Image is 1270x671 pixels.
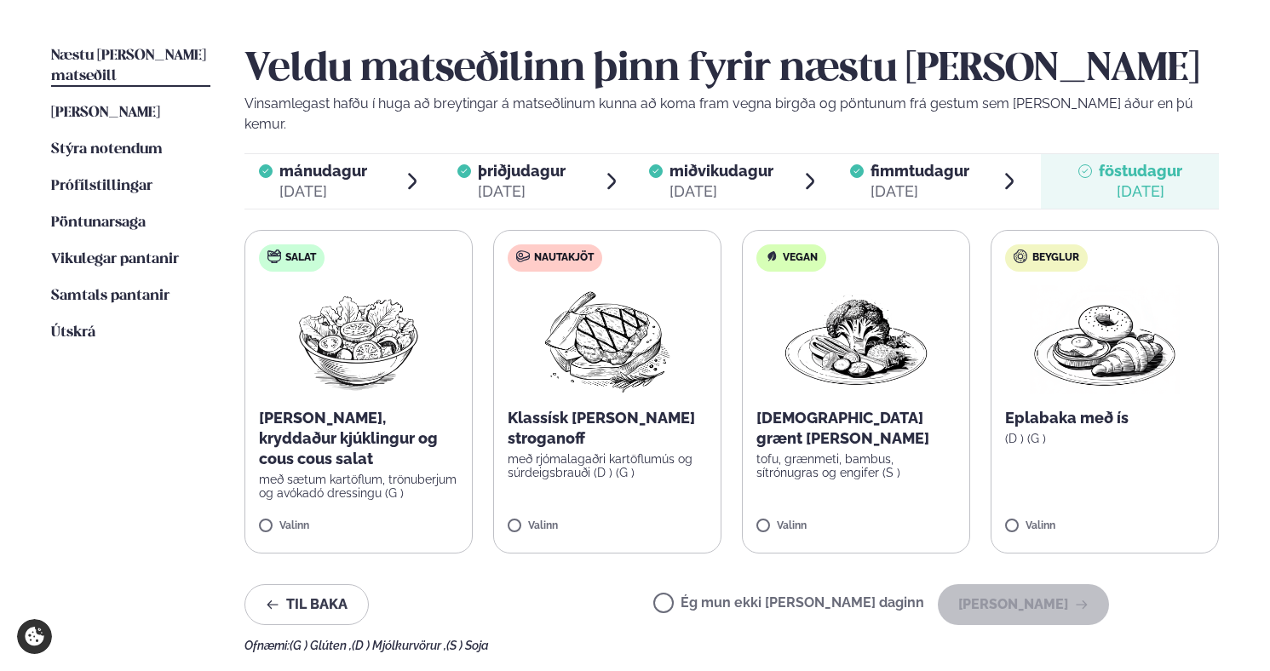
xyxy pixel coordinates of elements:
p: Eplabaka með ís [1005,408,1204,428]
p: Klassísk [PERSON_NAME] stroganoff [508,408,707,449]
span: Vegan [783,251,818,265]
a: Vikulegar pantanir [51,249,179,270]
span: (D ) Mjólkurvörur , [352,639,446,652]
p: Vinsamlegast hafðu í huga að breytingar á matseðlinum kunna að koma fram vegna birgða og pöntunum... [244,94,1219,135]
img: Salad.png [284,285,434,394]
span: (G ) Glúten , [290,639,352,652]
div: [DATE] [478,181,566,202]
p: með rjómalagaðri kartöflumús og súrdeigsbrauði (D ) (G ) [508,452,707,479]
span: Nautakjöt [534,251,594,265]
div: Ofnæmi: [244,639,1219,652]
span: miðvikudagur [669,162,773,180]
p: [PERSON_NAME], kryddaður kjúklingur og cous cous salat [259,408,458,469]
p: með sætum kartöflum, trönuberjum og avókadó dressingu (G ) [259,473,458,500]
span: þriðjudagur [478,162,566,180]
span: Útskrá [51,325,95,340]
img: salad.svg [267,249,281,263]
span: Pöntunarsaga [51,215,146,230]
p: (D ) (G ) [1005,432,1204,445]
span: Samtals pantanir [51,289,170,303]
a: Stýra notendum [51,140,163,160]
span: Stýra notendum [51,142,163,157]
button: [PERSON_NAME] [938,584,1109,625]
span: Prófílstillingar [51,179,152,193]
a: Pöntunarsaga [51,213,146,233]
div: [DATE] [669,181,773,202]
a: Samtals pantanir [51,286,170,307]
a: Cookie settings [17,619,52,654]
span: [PERSON_NAME] [51,106,160,120]
a: Prófílstillingar [51,176,152,197]
span: (S ) Soja [446,639,489,652]
a: [PERSON_NAME] [51,103,160,123]
img: Vegan.svg [765,249,779,263]
span: Vikulegar pantanir [51,252,179,267]
span: fimmtudagur [871,162,969,180]
img: beef.svg [516,249,530,263]
p: tofu, grænmeti, bambus, sítrónugras og engifer (S ) [756,452,956,479]
span: föstudagur [1099,162,1182,180]
span: Næstu [PERSON_NAME] matseðill [51,49,206,83]
span: Beyglur [1032,251,1079,265]
h2: Veldu matseðilinn þinn fyrir næstu [PERSON_NAME] [244,46,1219,94]
a: Næstu [PERSON_NAME] matseðill [51,46,210,87]
button: Til baka [244,584,369,625]
img: Croissant.png [1030,285,1180,394]
img: bagle-new-16px.svg [1014,249,1028,263]
img: Vegan.png [781,285,931,394]
div: [DATE] [279,181,367,202]
span: mánudagur [279,162,367,180]
span: Salat [285,251,316,265]
a: Útskrá [51,323,95,343]
img: Beef-Meat.png [532,285,683,394]
div: [DATE] [871,181,969,202]
p: [DEMOGRAPHIC_DATA] grænt [PERSON_NAME] [756,408,956,449]
div: [DATE] [1099,181,1182,202]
